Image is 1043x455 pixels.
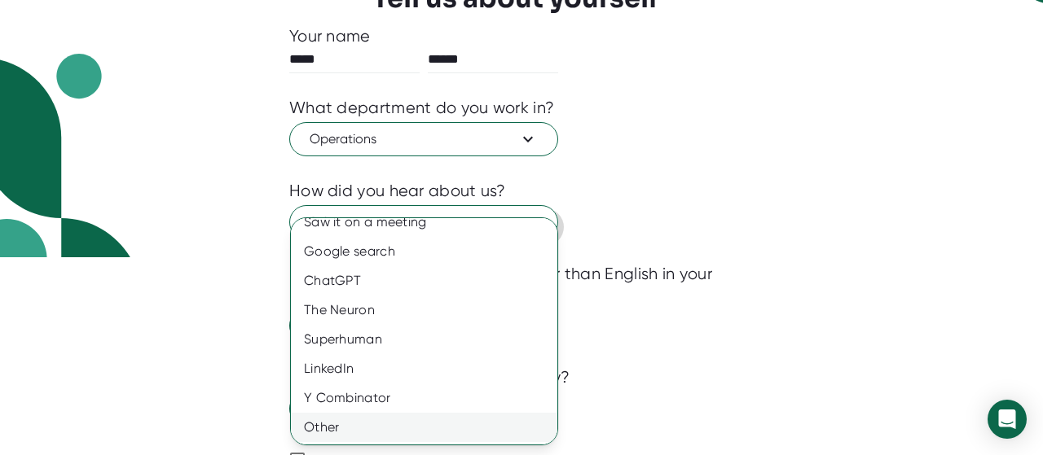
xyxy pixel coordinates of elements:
div: Saw it on a meeting [291,208,570,237]
div: Other [291,413,570,442]
div: The Neuron [291,295,570,325]
div: LinkedIn [291,354,570,383]
div: Google search [291,237,570,266]
div: Open Intercom Messenger [988,400,1027,439]
div: Y Combinator [291,383,570,413]
div: Superhuman [291,325,570,354]
div: ChatGPT [291,266,570,295]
